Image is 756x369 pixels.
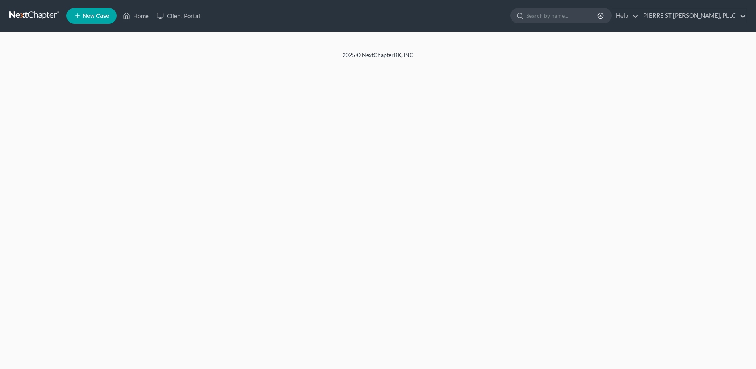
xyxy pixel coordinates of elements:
a: Home [119,9,153,23]
span: New Case [83,13,109,19]
input: Search by name... [526,8,599,23]
a: PIERRE ST [PERSON_NAME], PLLC [639,9,746,23]
a: Client Portal [153,9,204,23]
div: 2025 © NextChapterBK, INC [153,51,603,65]
a: Help [612,9,639,23]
